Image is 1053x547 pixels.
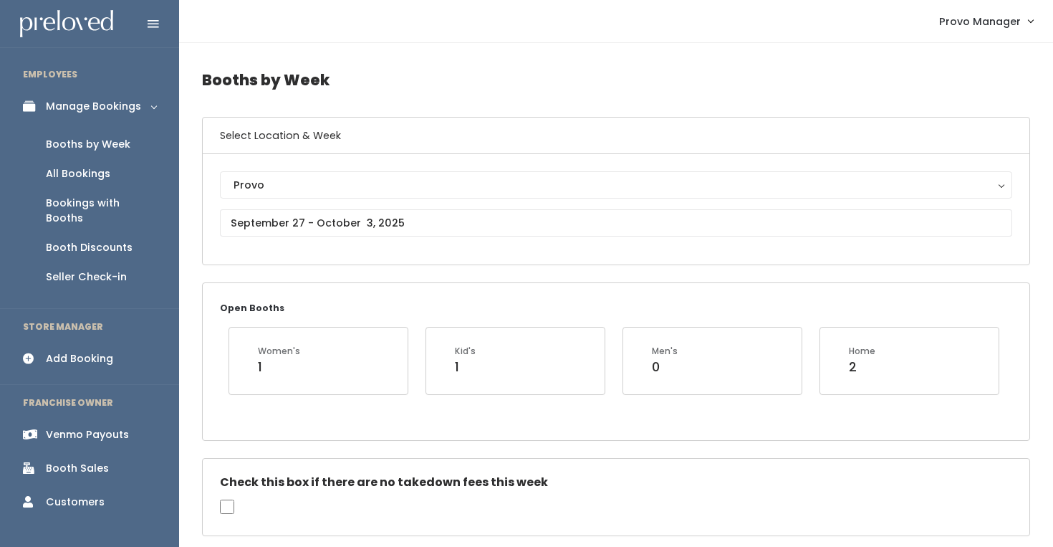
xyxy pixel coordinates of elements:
[258,358,300,376] div: 1
[652,345,678,358] div: Men's
[220,209,1012,237] input: September 27 - October 3, 2025
[46,270,127,285] div: Seller Check-in
[455,358,476,376] div: 1
[203,118,1029,154] h6: Select Location & Week
[939,14,1021,29] span: Provo Manager
[46,427,129,442] div: Venmo Payouts
[46,137,130,152] div: Booths by Week
[20,10,113,38] img: preloved logo
[220,171,1012,199] button: Provo
[234,177,999,193] div: Provo
[46,351,113,366] div: Add Booking
[46,495,105,510] div: Customers
[46,166,110,181] div: All Bookings
[258,345,300,358] div: Women's
[46,99,141,114] div: Manage Bookings
[46,461,109,476] div: Booth Sales
[455,345,476,358] div: Kid's
[849,358,875,376] div: 2
[925,6,1047,37] a: Provo Manager
[202,60,1030,100] h4: Booths by Week
[652,358,678,376] div: 0
[46,196,156,226] div: Bookings with Booths
[849,345,875,358] div: Home
[220,476,1012,489] h5: Check this box if there are no takedown fees this week
[220,302,284,314] small: Open Booths
[46,240,133,255] div: Booth Discounts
